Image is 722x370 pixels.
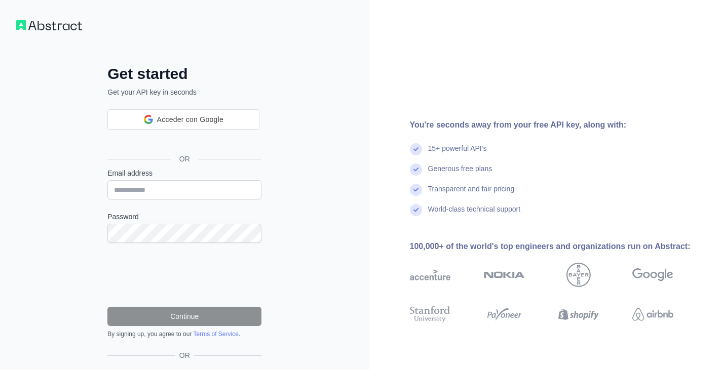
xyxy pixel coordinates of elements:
div: 15+ powerful API's [428,143,487,163]
img: payoneer [484,304,525,324]
iframe: Botón de Acceder con Google [102,129,264,151]
img: check mark [410,163,422,176]
h2: Get started [107,65,261,83]
div: 100,000+ of the world's top engineers and organizations run on Abstract: [410,240,706,253]
div: You're seconds away from your free API key, along with: [410,119,706,131]
label: Email address [107,168,261,178]
span: OR [175,350,194,360]
iframe: reCAPTCHA [107,255,261,295]
img: shopify [558,304,599,324]
img: bayer [566,263,591,287]
div: Acceder con Google [107,109,259,130]
a: Terms of Service [193,331,238,338]
div: Generous free plans [428,163,492,184]
img: stanford university [410,304,451,324]
img: nokia [484,263,525,287]
p: Get your API key in seconds [107,87,261,97]
img: check mark [410,204,422,216]
span: OR [171,154,198,164]
img: check mark [410,184,422,196]
label: Password [107,212,261,222]
div: World-class technical support [428,204,521,224]
div: By signing up, you agree to our . [107,330,261,338]
img: google [632,263,673,287]
img: airbnb [632,304,673,324]
span: Acceder con Google [157,114,223,125]
div: Transparent and fair pricing [428,184,515,204]
button: Continue [107,307,261,326]
img: accenture [410,263,451,287]
img: Workflow [16,20,82,30]
img: check mark [410,143,422,155]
